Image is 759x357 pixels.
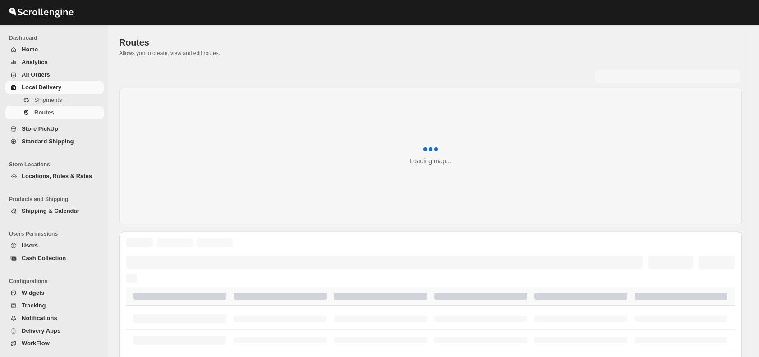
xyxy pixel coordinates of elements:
[22,125,58,132] span: Store PickUp
[22,327,60,334] span: Delivery Apps
[5,69,104,81] button: All Orders
[22,59,48,65] span: Analytics
[22,302,46,309] span: Tracking
[5,170,104,183] button: Locations, Rules & Rates
[5,205,104,217] button: Shipping & Calendar
[119,50,742,57] p: Allows you to create, view and edit routes.
[34,96,62,103] span: Shipments
[9,196,104,203] span: Products and Shipping
[5,299,104,312] button: Tracking
[5,325,104,337] button: Delivery Apps
[22,46,38,53] span: Home
[22,138,74,145] span: Standard Shipping
[409,156,451,165] div: Loading map...
[9,34,104,41] span: Dashboard
[22,289,44,296] span: Widgets
[22,207,79,214] span: Shipping & Calendar
[5,287,104,299] button: Widgets
[5,43,104,56] button: Home
[22,340,50,347] span: WorkFlow
[22,71,50,78] span: All Orders
[5,56,104,69] button: Analytics
[22,315,57,321] span: Notifications
[119,37,149,47] span: Routes
[22,173,92,179] span: Locations, Rules & Rates
[9,161,104,168] span: Store Locations
[5,106,104,119] button: Routes
[22,242,38,249] span: Users
[22,84,61,91] span: Local Delivery
[5,94,104,106] button: Shipments
[34,109,54,116] span: Routes
[9,278,104,285] span: Configurations
[9,230,104,238] span: Users Permissions
[5,252,104,265] button: Cash Collection
[22,255,66,261] span: Cash Collection
[5,239,104,252] button: Users
[5,312,104,325] button: Notifications
[5,337,104,350] button: WorkFlow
